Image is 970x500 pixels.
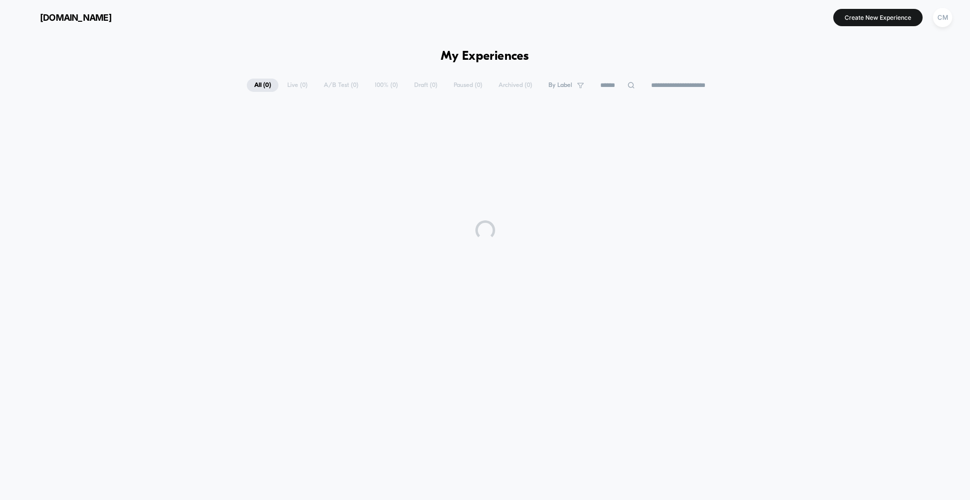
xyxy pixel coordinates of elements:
span: All ( 0 ) [247,79,278,92]
div: CM [933,8,952,27]
span: By Label [548,82,572,89]
button: CM [930,7,955,28]
span: [DOMAIN_NAME] [40,12,112,23]
button: [DOMAIN_NAME] [15,9,115,25]
button: Create New Experience [833,9,923,26]
h1: My Experiences [441,49,529,64]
